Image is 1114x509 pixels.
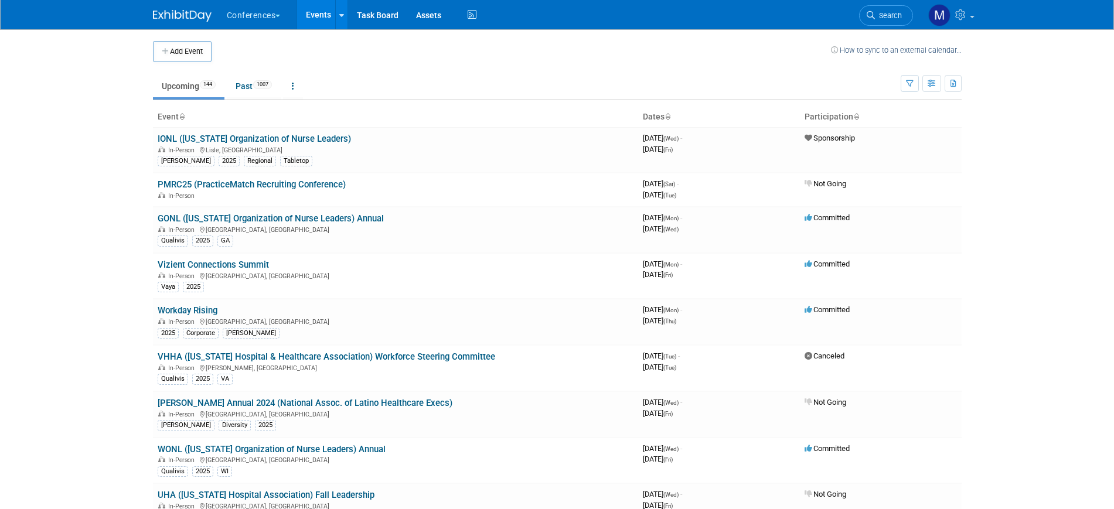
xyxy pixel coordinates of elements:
[158,134,351,144] a: IONL ([US_STATE] Organization of Nurse Leaders)
[638,107,800,127] th: Dates
[168,411,198,418] span: In-Person
[158,316,633,326] div: [GEOGRAPHIC_DATA], [GEOGRAPHIC_DATA]
[643,455,673,463] span: [DATE]
[168,318,198,326] span: In-Person
[680,213,682,222] span: -
[663,364,676,371] span: (Tue)
[158,364,165,370] img: In-Person Event
[643,134,682,142] span: [DATE]
[859,5,913,26] a: Search
[158,179,346,190] a: PMRC25 (PracticeMatch Recruiting Conference)
[663,353,676,360] span: (Tue)
[677,179,679,188] span: -
[158,503,165,508] img: In-Person Event
[158,145,633,154] div: Lisle, [GEOGRAPHIC_DATA]
[158,305,217,316] a: Workday Rising
[680,398,682,406] span: -
[875,11,902,20] span: Search
[663,491,679,498] span: (Wed)
[158,226,165,232] img: In-Person Event
[663,215,679,221] span: (Mon)
[663,307,679,313] span: (Mon)
[158,411,165,416] img: In-Person Event
[805,490,846,498] span: Not Going
[800,107,962,127] th: Participation
[643,351,680,360] span: [DATE]
[680,490,682,498] span: -
[805,305,850,314] span: Committed
[643,190,676,199] span: [DATE]
[219,156,240,166] div: 2025
[643,259,682,268] span: [DATE]
[183,282,204,292] div: 2025
[643,398,682,406] span: [DATE]
[158,420,214,431] div: [PERSON_NAME]
[153,75,224,97] a: Upcoming144
[183,328,219,339] div: Corporate
[853,112,859,121] a: Sort by Participation Type
[168,192,198,200] span: In-Person
[643,179,679,188] span: [DATE]
[663,456,673,463] span: (Fri)
[153,41,212,62] button: Add Event
[158,351,495,362] a: VHHA ([US_STATE] Hospital & Healthcare Association) Workforce Steering Committee
[663,318,676,324] span: (Thu)
[153,107,638,127] th: Event
[643,444,682,453] span: [DATE]
[158,363,633,372] div: [PERSON_NAME], [GEOGRAPHIC_DATA]
[643,363,676,371] span: [DATE]
[663,181,675,187] span: (Sat)
[192,235,213,246] div: 2025
[643,409,673,418] span: [DATE]
[158,409,633,418] div: [GEOGRAPHIC_DATA], [GEOGRAPHIC_DATA]
[158,271,633,280] div: [GEOGRAPHIC_DATA], [GEOGRAPHIC_DATA]
[227,75,281,97] a: Past1007
[663,503,673,509] span: (Fri)
[158,444,386,455] a: WONL ([US_STATE] Organization of Nurse Leaders) Annual
[219,420,251,431] div: Diversity
[158,213,384,224] a: GONL ([US_STATE] Organization of Nurse Leaders) Annual
[643,316,676,325] span: [DATE]
[663,192,676,199] span: (Tue)
[158,455,633,464] div: [GEOGRAPHIC_DATA], [GEOGRAPHIC_DATA]
[643,305,682,314] span: [DATE]
[663,146,673,153] span: (Fri)
[158,328,179,339] div: 2025
[678,351,680,360] span: -
[158,456,165,462] img: In-Person Event
[805,351,844,360] span: Canceled
[158,259,269,270] a: Vizient Connections Summit
[643,145,673,153] span: [DATE]
[680,444,682,453] span: -
[168,456,198,464] span: In-Person
[244,156,276,166] div: Regional
[168,272,198,280] span: In-Person
[217,235,233,246] div: GA
[200,80,216,89] span: 144
[158,235,188,246] div: Qualivis
[168,364,198,372] span: In-Person
[158,272,165,278] img: In-Person Event
[192,466,213,477] div: 2025
[663,446,679,452] span: (Wed)
[805,179,846,188] span: Not Going
[663,261,679,268] span: (Mon)
[643,213,682,222] span: [DATE]
[253,80,272,89] span: 1007
[153,10,212,22] img: ExhibitDay
[158,318,165,324] img: In-Person Event
[158,466,188,477] div: Qualivis
[158,224,633,234] div: [GEOGRAPHIC_DATA], [GEOGRAPHIC_DATA]
[680,259,682,268] span: -
[192,374,213,384] div: 2025
[643,224,679,233] span: [DATE]
[680,305,682,314] span: -
[158,282,179,292] div: Vaya
[158,490,374,500] a: UHA ([US_STATE] Hospital Association) Fall Leadership
[805,398,846,406] span: Not Going
[158,398,452,408] a: [PERSON_NAME] Annual 2024 (National Assoc. of Latino Healthcare Execs)
[663,135,679,142] span: (Wed)
[643,490,682,498] span: [DATE]
[217,374,233,384] div: VA
[805,444,850,453] span: Committed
